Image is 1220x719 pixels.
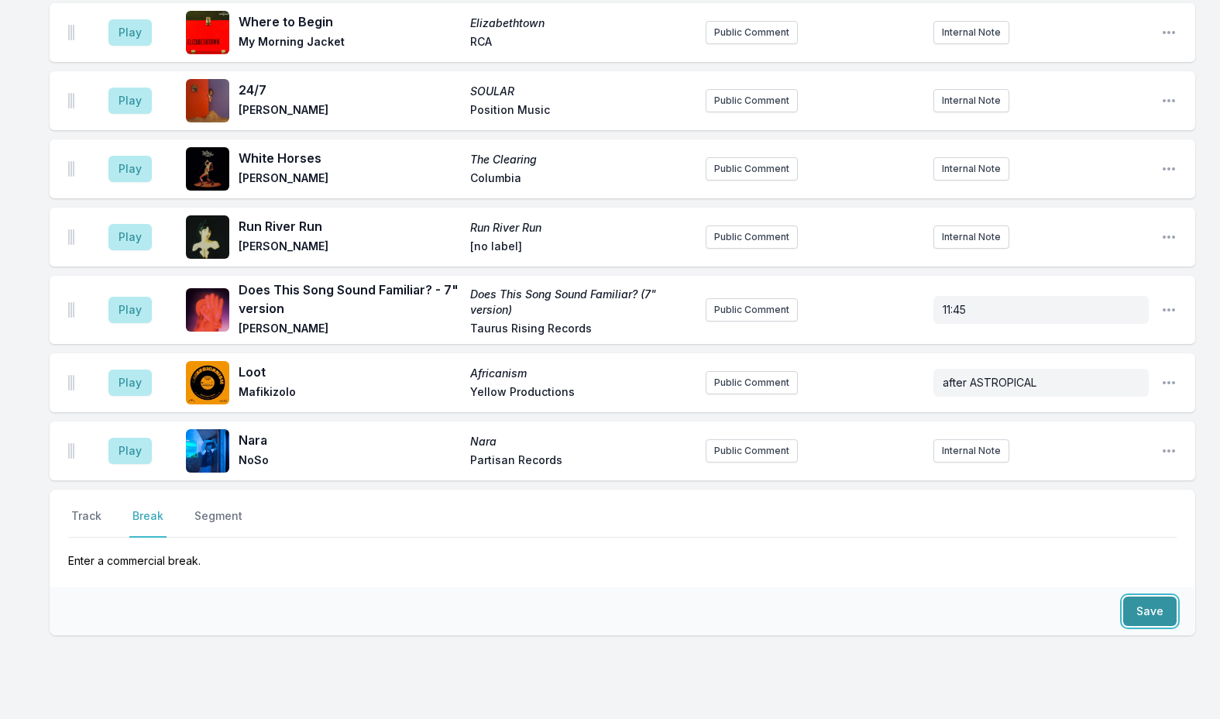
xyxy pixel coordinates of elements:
[108,438,152,464] button: Play
[239,431,461,449] span: Nara
[239,81,461,99] span: 24/7
[706,298,798,322] button: Public Comment
[1123,597,1177,626] button: Save
[239,239,461,257] span: [PERSON_NAME]
[186,11,229,54] img: Elizabethtown
[186,215,229,259] img: Run River Run
[129,508,167,538] button: Break
[470,452,692,471] span: Partisan Records
[706,371,798,394] button: Public Comment
[239,12,461,31] span: Where to Begin
[470,34,692,53] span: RCA
[470,366,692,381] span: Africanism
[1161,443,1177,459] button: Open playlist item options
[239,280,461,318] span: Does This Song Sound Familiar? - 7" version
[108,370,152,396] button: Play
[943,376,1036,389] span: after ASTROPICAL
[1161,25,1177,40] button: Open playlist item options
[706,21,798,44] button: Public Comment
[186,147,229,191] img: The Clearing
[470,287,692,318] span: Does This Song Sound Familiar? (7" version)
[186,288,229,332] img: Does This Song Sound Familiar? (7" version)
[470,102,692,121] span: Position Music
[239,363,461,381] span: Loot
[68,508,105,538] button: Track
[68,25,74,40] img: Drag Handle
[470,239,692,257] span: [no label]
[933,225,1009,249] button: Internal Note
[239,452,461,471] span: NoSo
[706,89,798,112] button: Public Comment
[239,170,461,189] span: [PERSON_NAME]
[68,229,74,245] img: Drag Handle
[68,443,74,459] img: Drag Handle
[239,34,461,53] span: My Morning Jacket
[470,220,692,236] span: Run River Run
[706,439,798,463] button: Public Comment
[470,152,692,167] span: The Clearing
[108,156,152,182] button: Play
[470,84,692,99] span: SOULAR
[108,297,152,323] button: Play
[186,79,229,122] img: SOULAR
[239,149,461,167] span: White Horses
[470,170,692,189] span: Columbia
[933,89,1009,112] button: Internal Note
[68,538,1177,569] p: Enter a commercial break.
[1161,375,1177,390] button: Open playlist item options
[706,225,798,249] button: Public Comment
[1161,229,1177,245] button: Open playlist item options
[470,321,692,339] span: Taurus Rising Records
[108,19,152,46] button: Play
[1161,93,1177,108] button: Open playlist item options
[108,88,152,114] button: Play
[239,102,461,121] span: [PERSON_NAME]
[68,375,74,390] img: Drag Handle
[186,429,229,473] img: Nara
[239,217,461,236] span: Run River Run
[186,361,229,404] img: Africanism
[1161,302,1177,318] button: Open playlist item options
[239,321,461,339] span: [PERSON_NAME]
[68,93,74,108] img: Drag Handle
[470,434,692,449] span: Nara
[933,21,1009,44] button: Internal Note
[470,384,692,403] span: Yellow Productions
[943,303,966,316] span: 11:45
[108,224,152,250] button: Play
[933,439,1009,463] button: Internal Note
[933,157,1009,181] button: Internal Note
[239,384,461,403] span: Mafikizolo
[1161,161,1177,177] button: Open playlist item options
[68,161,74,177] img: Drag Handle
[68,302,74,318] img: Drag Handle
[470,15,692,31] span: Elizabethtown
[706,157,798,181] button: Public Comment
[191,508,246,538] button: Segment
